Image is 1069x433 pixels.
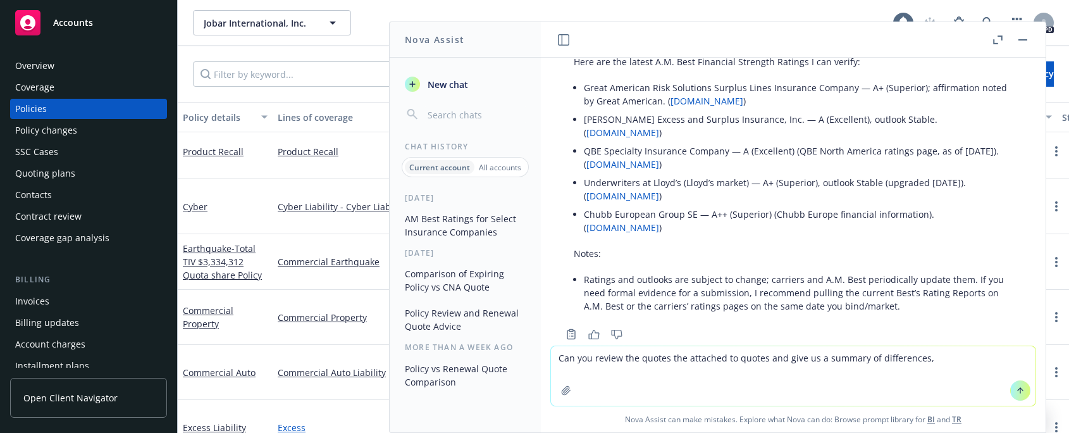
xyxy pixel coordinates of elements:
[15,120,77,141] div: Policy changes
[273,102,431,132] button: Lines of coverage
[10,99,167,119] a: Policies
[10,185,167,205] a: Contacts
[400,73,531,96] button: New chat
[15,142,58,162] div: SSC Cases
[390,192,541,203] div: [DATE]
[10,120,167,141] a: Policy changes
[975,10,1001,35] a: Search
[584,142,1013,173] li: QBE Specialty Insurance Company — A (Excellent) (QBE North America ratings page, as of [DATE]). ( )
[278,366,426,379] a: Commercial Auto Liability
[15,163,75,184] div: Quoting plans
[1004,10,1030,35] a: Switch app
[670,95,743,107] a: [DOMAIN_NAME]
[10,142,167,162] a: SSC Cases
[1049,199,1064,214] a: more
[390,141,541,152] div: Chat History
[1049,310,1064,325] a: more
[574,55,1013,68] p: Here are the latest A.M. Best Financial Strength Ratings I can verify:
[10,356,167,376] a: Installment plans
[425,78,468,91] span: New chat
[15,334,85,355] div: Account charges
[278,200,426,213] a: Cyber Liability - Cyber Liability
[1049,365,1064,380] a: more
[607,325,627,343] button: Thumbs down
[584,110,1013,142] li: [PERSON_NAME] Excess and Surplus Insurance, Inc. — A (Excellent), outlook Stable. ( )
[1049,144,1064,159] a: more
[390,342,541,353] div: More than a week ago
[15,228,109,248] div: Coverage gap analysis
[10,56,167,76] a: Overview
[584,173,1013,205] li: Underwriters at Lloyd’s (Lloyd’s market) — A+ (Superior), outlook Stable (upgraded [DATE]). ( )
[917,10,942,35] a: Start snowing
[400,303,531,337] button: Policy Review and Renewal Quote Advice
[586,222,659,234] a: [DOMAIN_NAME]
[584,78,1013,110] li: Great American Risk Solutions Surplus Lines Insurance Company — A+ (Superior); affirmation noted ...
[278,255,426,268] a: Commercial Earthquake
[1049,254,1064,270] a: more
[15,77,54,97] div: Coverage
[183,367,256,379] a: Commercial Auto
[10,313,167,333] a: Billing updates
[584,270,1013,315] li: Ratings and outlooks are subject to change; carriers and A.M. Best periodically update them. If y...
[23,391,118,405] span: Open Client Navigator
[10,273,167,286] div: Billing
[53,18,93,28] span: Accounts
[479,162,521,173] p: All accounts
[10,5,167,41] a: Accounts
[10,206,167,227] a: Contract review
[278,145,426,158] a: Product Recall
[952,414,961,425] a: TR
[183,146,244,158] a: Product Recall
[278,111,412,124] div: Lines of coverage
[15,356,89,376] div: Installment plans
[546,406,1041,432] span: Nova Assist can make mistakes. Explore what Nova can do: Browse prompt library for and
[400,208,531,242] button: AM Best Ratings for Select Insurance Companies
[10,228,167,248] a: Coverage gap analysis
[574,247,1013,260] p: Notes:
[551,346,1035,406] textarea: Can you review the quotes the attached to quotes and give us a summary of differences,
[10,163,167,184] a: Quoting plans
[946,10,972,35] a: Report a Bug
[586,127,659,139] a: [DOMAIN_NAME]
[183,242,262,281] span: - Total TIV $3,334,312 Quota share Policy
[400,358,531,392] button: Policy vs Renewal Quote Comparison
[183,304,233,330] a: Commercial Property
[193,10,351,35] button: Jobar International, Inc.
[409,162,470,173] p: Current account
[927,414,935,425] a: BI
[565,329,577,340] svg: Copy to clipboard
[586,158,659,170] a: [DOMAIN_NAME]
[400,263,531,298] button: Comparison of Expiring Policy vs CNA Quote
[193,61,412,87] input: Filter by keyword...
[390,248,541,258] div: [DATE]
[15,313,79,333] div: Billing updates
[178,102,273,132] button: Policy details
[15,56,54,76] div: Overview
[10,77,167,97] a: Coverage
[183,201,207,213] a: Cyber
[586,190,659,202] a: [DOMAIN_NAME]
[15,291,49,311] div: Invoices
[15,206,82,227] div: Contract review
[584,205,1013,237] li: Chubb European Group SE — A++ (Superior) (Chubb Europe financial information). ( )
[10,291,167,311] a: Invoices
[15,99,47,119] div: Policies
[183,242,262,281] a: Earthquake
[204,16,313,30] span: Jobar International, Inc.
[425,106,526,123] input: Search chats
[15,185,52,205] div: Contacts
[10,334,167,355] a: Account charges
[278,311,426,324] a: Commercial Property
[405,33,464,46] h1: Nova Assist
[183,111,254,124] div: Policy details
